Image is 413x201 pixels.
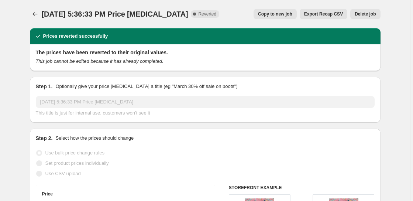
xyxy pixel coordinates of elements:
[198,11,216,17] span: Reverted
[36,83,53,90] h2: Step 1.
[350,9,380,19] button: Delete job
[36,134,53,142] h2: Step 2.
[36,49,375,56] h2: The prices have been reverted to their original values.
[42,10,188,18] span: [DATE] 5:36:33 PM Price [MEDICAL_DATA]
[45,171,81,176] span: Use CSV upload
[45,150,104,156] span: Use bulk price change rules
[355,11,376,17] span: Delete job
[55,134,134,142] p: Select how the prices should change
[55,83,237,90] p: Optionally give your price [MEDICAL_DATA] a title (eg "March 30% off sale on boots")
[42,191,53,197] h3: Price
[45,160,109,166] span: Set product prices individually
[43,33,108,40] h2: Prices reverted successfully
[36,96,375,108] input: 30% off holiday sale
[229,185,375,191] h6: STOREFRONT EXAMPLE
[258,11,292,17] span: Copy to new job
[300,9,347,19] button: Export Recap CSV
[30,9,40,19] button: Price change jobs
[304,11,343,17] span: Export Recap CSV
[36,110,150,116] span: This title is just for internal use, customers won't see it
[36,58,164,64] i: This job cannot be edited because it has already completed.
[254,9,297,19] button: Copy to new job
